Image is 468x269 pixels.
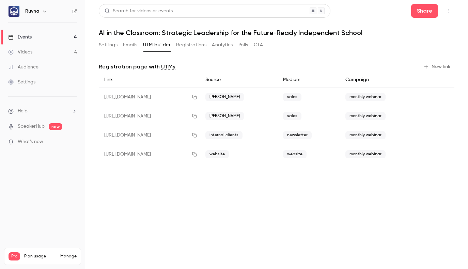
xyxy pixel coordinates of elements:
a: UTMs [161,63,175,71]
span: new [49,123,62,130]
span: monthly webinar [345,150,386,158]
button: Share [411,4,438,18]
span: [PERSON_NAME] [205,93,244,101]
h1: AI in the Classroom: Strategic Leadership for the Future-Ready Independent School [99,29,454,37]
div: Events [8,34,32,41]
div: Campaign [340,72,420,88]
p: Registration page with [99,63,175,71]
img: Ruvna [9,6,19,17]
span: Help [18,108,28,115]
span: monthly webinar [345,131,386,139]
div: [URL][DOMAIN_NAME] [99,88,200,107]
div: Source [200,72,278,88]
div: Audience [8,64,38,70]
a: SpeakerHub [18,123,45,130]
span: Pro [9,252,20,260]
h6: Ruvna [25,8,39,15]
span: sales [283,112,301,120]
button: Emails [123,39,137,50]
div: Videos [8,49,32,56]
span: monthly webinar [345,112,386,120]
button: Registrations [176,39,206,50]
div: Search for videos or events [105,7,173,15]
li: help-dropdown-opener [8,108,77,115]
span: Plan usage [24,254,56,259]
button: Analytics [212,39,233,50]
span: sales [283,93,301,101]
span: What's new [18,138,43,145]
button: UTM builder [143,39,171,50]
div: Link [99,72,200,88]
div: [URL][DOMAIN_NAME] [99,145,200,164]
span: website [283,150,307,158]
span: monthly webinar [345,93,386,101]
span: [PERSON_NAME] [205,112,244,120]
div: Medium [278,72,340,88]
button: Settings [99,39,118,50]
div: [URL][DOMAIN_NAME] [99,126,200,145]
button: CTA [254,39,263,50]
a: Manage [60,254,77,259]
span: newsletter [283,131,312,139]
div: [URL][DOMAIN_NAME] [99,107,200,126]
div: Settings [8,79,35,85]
button: New link [421,61,454,72]
button: Polls [238,39,248,50]
span: internal clients [205,131,243,139]
span: website [205,150,229,158]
